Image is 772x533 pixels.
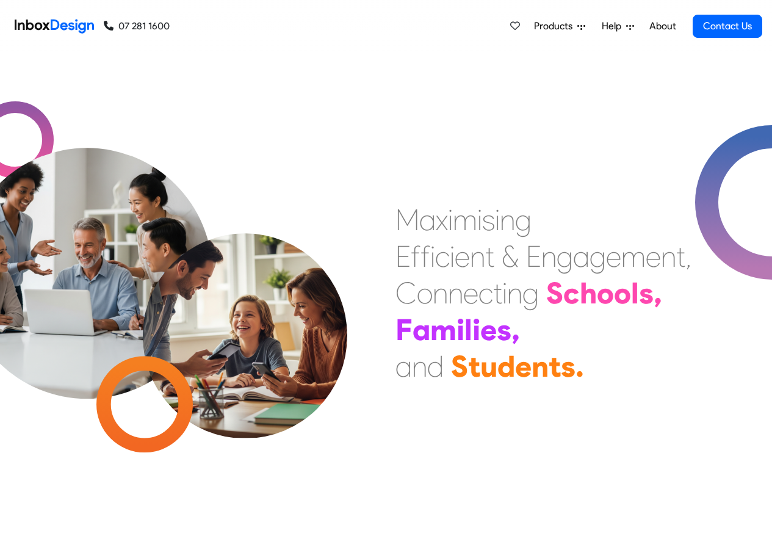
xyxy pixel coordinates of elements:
div: d [427,348,444,385]
div: e [455,238,470,275]
div: i [456,311,464,348]
div: n [448,275,463,311]
div: Maximising Efficient & Engagement, Connecting Schools, Families, and Students. [395,201,691,385]
div: d [497,348,515,385]
a: Help [597,14,639,38]
div: m [621,238,646,275]
div: S [546,275,563,311]
div: e [480,311,497,348]
div: n [507,275,522,311]
div: n [532,348,549,385]
div: t [549,348,561,385]
a: About [646,14,679,38]
div: e [646,238,661,275]
div: e [463,275,478,311]
div: g [522,275,539,311]
span: Help [602,19,626,34]
div: a [419,201,436,238]
div: i [448,201,453,238]
div: t [485,238,494,275]
div: n [541,238,557,275]
div: m [430,311,456,348]
a: 07 281 1600 [104,19,170,34]
div: S [451,348,468,385]
div: M [395,201,419,238]
div: . [575,348,584,385]
div: C [395,275,417,311]
div: e [515,348,532,385]
div: i [472,311,480,348]
div: c [478,275,493,311]
div: a [413,311,430,348]
div: i [495,201,500,238]
div: a [395,348,412,385]
div: n [433,275,448,311]
div: o [417,275,433,311]
div: g [590,238,606,275]
div: & [502,238,519,275]
div: E [395,238,411,275]
div: l [464,311,472,348]
div: t [493,275,502,311]
div: f [411,238,420,275]
img: parents_with_child.png [117,183,373,438]
a: Products [529,14,590,38]
div: t [676,238,685,275]
div: n [661,238,676,275]
div: F [395,311,413,348]
div: c [563,275,580,311]
a: Contact Us [693,15,762,38]
div: E [526,238,541,275]
div: m [453,201,477,238]
div: o [597,275,614,311]
div: g [515,201,532,238]
div: h [580,275,597,311]
div: i [502,275,507,311]
div: l [631,275,639,311]
div: a [573,238,590,275]
div: , [685,238,691,275]
div: i [477,201,482,238]
div: o [614,275,631,311]
div: t [468,348,480,385]
div: s [561,348,575,385]
span: Products [534,19,577,34]
div: , [511,311,520,348]
div: s [639,275,654,311]
div: , [654,275,662,311]
div: u [480,348,497,385]
div: n [470,238,485,275]
div: i [450,238,455,275]
div: n [500,201,515,238]
div: s [482,201,495,238]
div: x [436,201,448,238]
div: c [435,238,450,275]
div: g [557,238,573,275]
div: f [420,238,430,275]
div: n [412,348,427,385]
div: e [606,238,621,275]
div: i [430,238,435,275]
div: s [497,311,511,348]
